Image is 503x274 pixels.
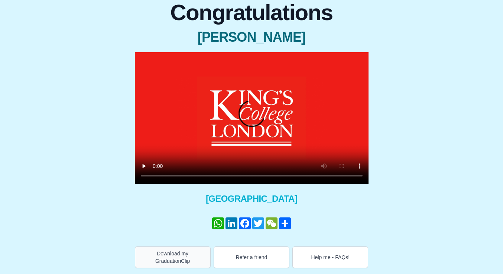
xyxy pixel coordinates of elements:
[225,217,238,229] a: LinkedIn
[278,217,292,229] a: Share
[292,246,368,268] button: Help me - FAQs!
[265,217,278,229] a: WeChat
[214,246,289,268] button: Refer a friend
[135,1,369,24] span: Congratulations
[135,246,211,268] button: Download my GraduationClip
[135,193,369,205] span: [GEOGRAPHIC_DATA]
[211,217,225,229] a: WhatsApp
[251,217,265,229] a: Twitter
[135,30,369,45] span: [PERSON_NAME]
[238,217,251,229] a: Facebook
